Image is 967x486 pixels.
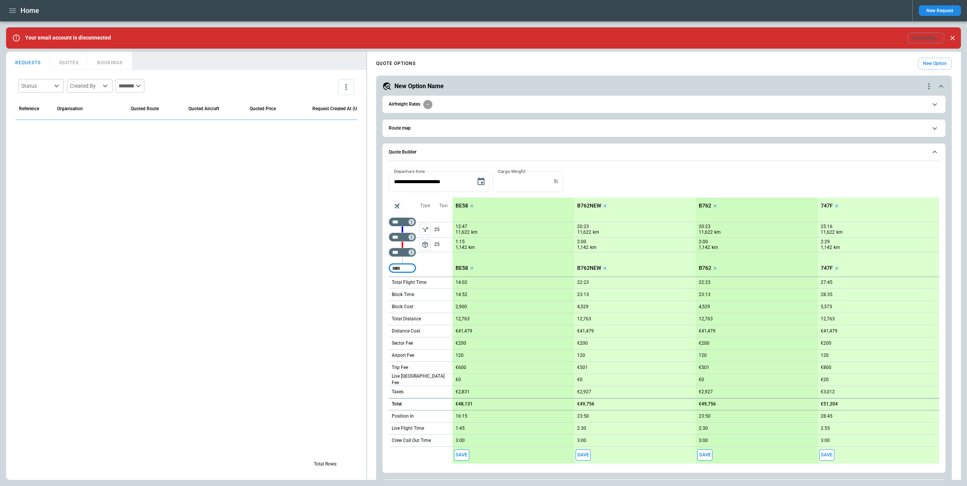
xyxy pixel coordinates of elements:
[421,241,429,249] span: package_2
[821,244,832,251] p: 1,142
[468,244,475,251] p: km
[392,316,421,322] p: Total Distance
[456,265,468,271] p: BE58
[419,239,431,250] button: left aligned
[821,304,832,310] p: 5,573
[434,237,453,252] p: 25
[456,203,468,209] p: BE58
[454,450,469,461] button: Save
[394,168,425,174] label: Departure time
[456,292,467,298] p: 14:52
[699,377,704,383] p: €0
[577,229,591,236] p: 11,622
[699,426,708,431] p: 2:30
[577,265,601,271] p: B762NEW
[389,102,420,107] h6: Airfreight Rates
[419,224,431,235] span: Type of sector
[821,203,833,209] p: 747F
[419,239,431,250] span: Type of sector
[821,401,838,407] p: €51,204
[919,5,961,16] button: New Request
[57,106,83,111] div: Organisation
[821,413,832,419] p: 28:45
[392,437,431,444] p: Crew Call Out Time
[88,52,132,70] button: BOOKINGS
[821,340,831,346] p: €200
[577,304,589,310] p: 4,529
[577,203,601,209] p: B762NEW
[821,280,832,285] p: 27:45
[577,401,594,407] p: €49,756
[392,200,403,212] span: Aircraft selection
[456,280,467,285] p: 14:02
[714,229,721,236] p: km
[312,106,378,111] div: Request Created At (UTC-05:00)
[392,373,453,386] p: Live [GEOGRAPHIC_DATA] Fee
[699,328,715,334] p: €41,479
[456,377,461,383] p: €0
[593,229,599,236] p: km
[389,248,416,257] div: Too short
[456,224,467,230] p: 12:47
[188,106,219,111] div: Quoted Aircraft
[419,224,431,235] button: left aligned
[453,198,939,464] div: scrollable content
[21,82,52,90] div: Status
[471,229,478,236] p: km
[577,377,582,383] p: €0
[924,82,934,91] div: quote-option-actions
[577,389,591,395] p: €2,927
[6,52,50,70] button: REQUESTS
[821,265,833,271] p: 747F
[699,292,711,298] p: 23:13
[697,450,712,461] span: Save this aircraft quote and copy details to clipboard
[389,126,411,131] h6: Route map
[918,58,952,70] button: New Option
[577,280,589,285] p: 22:23
[577,244,589,251] p: 1,142
[392,425,424,432] p: Live Flight Time
[456,244,467,251] p: 1,142
[577,340,588,346] p: €200
[836,229,843,236] p: km
[947,33,958,43] button: Close
[376,62,416,65] h4: QUOTE OPTIONS
[947,30,958,46] div: dismiss
[821,239,830,245] p: 2:29
[712,244,718,251] p: km
[577,365,588,370] p: €501
[420,203,430,209] p: Type
[392,304,413,310] p: Block Cost
[456,426,465,431] p: 1:45
[456,229,470,236] p: 11,622
[577,316,591,322] p: 12,763
[394,82,444,90] h5: New Option Name
[392,340,413,347] p: Sector Fee
[456,401,473,407] p: €48,131
[454,450,469,461] span: Save this aircraft quote and copy details to clipboard
[821,389,835,395] p: €3,012
[699,244,710,251] p: 1,142
[456,365,466,370] p: €600
[577,292,589,298] p: 23:13
[456,438,465,443] p: 3:00
[577,224,589,230] p: 20:23
[473,174,489,189] button: Choose date, selected date is Jul 28, 2025
[25,35,111,41] p: Your email account is disconnected
[554,178,558,185] p: lb
[577,239,586,245] p: 2:00
[50,52,88,70] button: QUOTES
[699,265,711,271] p: B762
[699,353,707,358] p: 120
[392,279,426,286] p: Total Flight Time
[577,413,589,419] p: 23:50
[456,413,467,419] p: 16:15
[699,203,711,209] p: B762
[314,461,337,467] p: Total Rows:
[456,328,472,334] p: €41,479
[577,426,586,431] p: 2:30
[456,353,464,358] p: 120
[699,365,709,370] p: €501
[699,316,713,322] p: 12,763
[498,168,525,174] label: Cargo Weight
